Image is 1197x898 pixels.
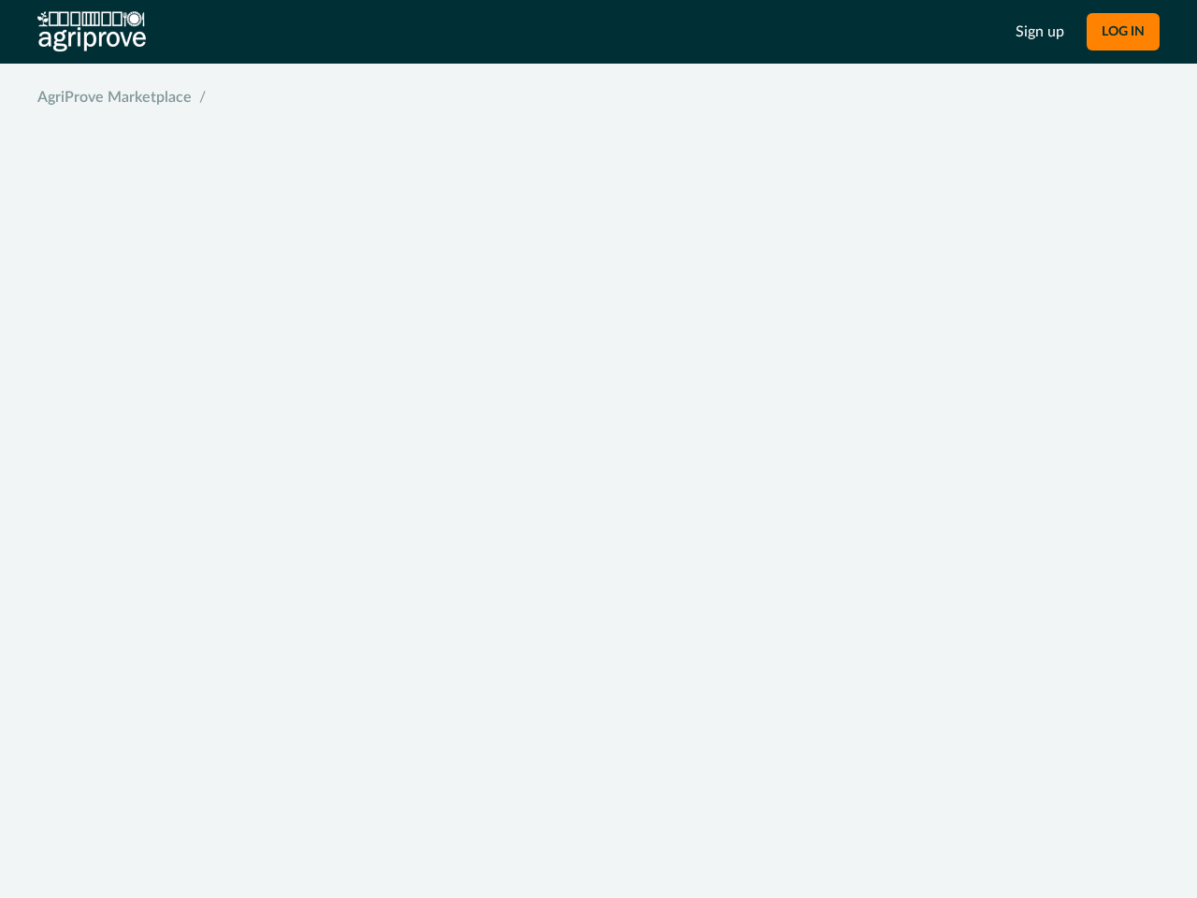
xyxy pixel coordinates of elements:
a: Sign up [1016,21,1064,43]
button: LOG IN [1087,13,1160,51]
span: / [199,86,206,109]
nav: breadcrumb [37,86,1160,109]
a: AgriProve Marketplace [37,86,192,109]
img: AgriProve logo [37,11,146,52]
